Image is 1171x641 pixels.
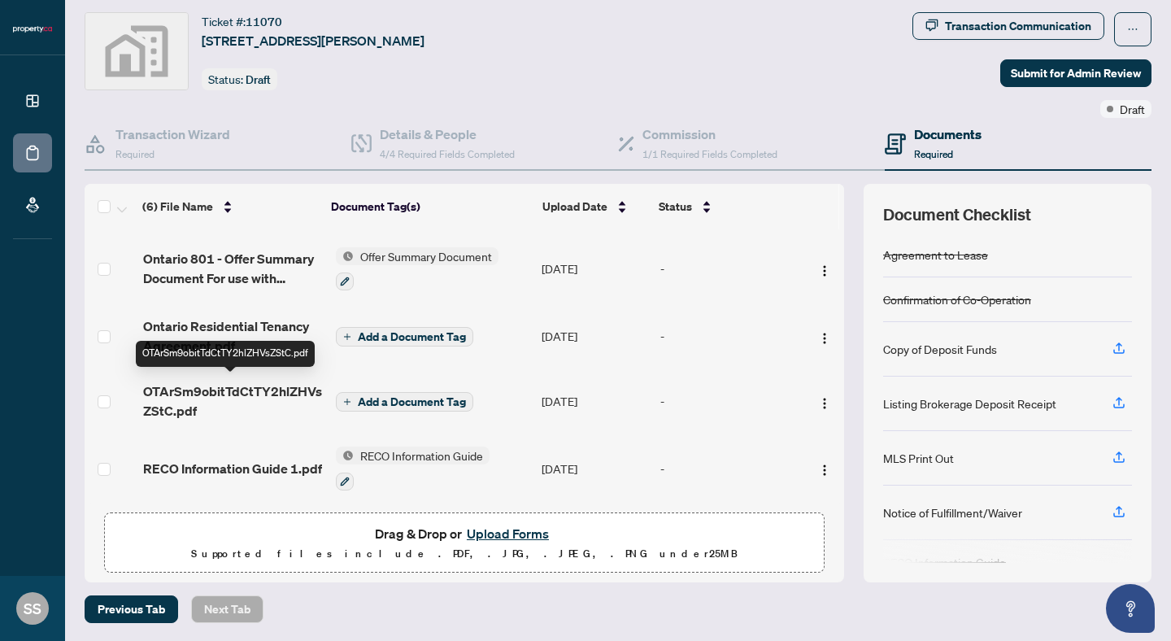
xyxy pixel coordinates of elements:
button: Submit for Admin Review [1000,59,1151,87]
span: Ontario 801 - Offer Summary Document For use with Agreement of.pdf [143,249,322,288]
span: Document Checklist [883,203,1031,226]
button: Logo [812,323,838,349]
div: Agreement to Lease [883,246,988,264]
button: Open asap [1106,584,1155,633]
img: Status Icon [336,447,354,464]
div: Confirmation of Co-Operation [883,290,1031,308]
img: Status Icon [336,247,354,265]
span: Draft [246,72,271,87]
p: Supported files include .PDF, .JPG, .JPEG, .PNG under 25 MB [115,544,814,564]
button: Add a Document Tag [336,392,473,412]
div: - [660,259,795,277]
div: - [660,392,795,410]
div: MLS Print Out [883,449,954,467]
span: Upload Date [542,198,607,216]
span: ellipsis [1127,24,1138,35]
span: RECO Information Guide 1.pdf [143,459,322,478]
div: Notice of Fulfillment/Waiver [883,504,1022,521]
td: [DATE] [535,234,654,304]
button: Add a Document Tag [336,390,473,412]
img: Logo [818,332,831,345]
button: Logo [812,388,838,414]
img: logo [13,24,52,34]
span: Offer Summary Document [354,247,498,265]
span: plus [343,398,351,406]
img: Logo [818,464,831,477]
h4: Documents [914,124,982,144]
span: OTArSm9obitTdCtTY2hlZHVsZStC.pdf [143,382,322,421]
div: - [660,460,795,477]
td: [DATE] [535,368,654,434]
span: 4/4 Required Fields Completed [380,148,515,160]
button: Upload Forms [462,523,554,544]
button: Next Tab [191,595,263,623]
span: Add a Document Tag [358,396,466,408]
th: Upload Date [536,184,652,229]
th: Status [652,184,798,229]
span: Add a Document Tag [358,331,466,342]
div: Listing Brokerage Deposit Receipt [883,395,1056,412]
img: Logo [818,264,831,277]
button: Logo [812,255,838,281]
img: Logo [818,397,831,410]
span: Status [659,198,692,216]
button: Previous Tab [85,595,178,623]
div: OTArSm9obitTdCtTY2hlZHVsZStC.pdf [136,341,315,367]
span: Previous Tab [98,596,165,622]
th: (6) File Name [136,184,324,229]
span: 11070 [246,15,282,29]
span: 1/1 Required Fields Completed [642,148,777,160]
div: Transaction Communication [945,13,1091,39]
h4: Commission [642,124,777,144]
div: Copy of Deposit Funds [883,340,997,358]
img: svg%3e [85,13,188,89]
button: Status IconRECO Information Guide [336,447,490,491]
span: Required [115,148,155,160]
div: - [660,327,795,345]
td: [DATE] [535,303,654,368]
span: Submit for Admin Review [1011,60,1141,86]
button: Logo [812,456,838,482]
button: Add a Document Tag [336,327,473,347]
span: (6) File Name [142,198,213,216]
span: Required [914,148,953,160]
td: [DATE] [535,434,654,504]
span: RECO Information Guide [354,447,490,464]
span: plus [343,333,351,341]
span: SS [24,597,41,620]
div: Status: [202,68,277,90]
span: [STREET_ADDRESS][PERSON_NAME] [202,31,424,50]
button: Transaction Communication [912,12,1104,40]
span: Draft [1120,100,1145,118]
th: Document Tag(s) [324,184,536,229]
h4: Transaction Wizard [115,124,230,144]
span: Drag & Drop orUpload FormsSupported files include .PDF, .JPG, .JPEG, .PNG under25MB [105,513,824,573]
div: Ticket #: [202,12,282,31]
button: Status IconOffer Summary Document [336,247,498,291]
button: Add a Document Tag [336,325,473,347]
h4: Details & People [380,124,515,144]
span: Drag & Drop or [375,523,554,544]
span: Ontario Residential Tenancy Agreement.pdf [143,316,322,355]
